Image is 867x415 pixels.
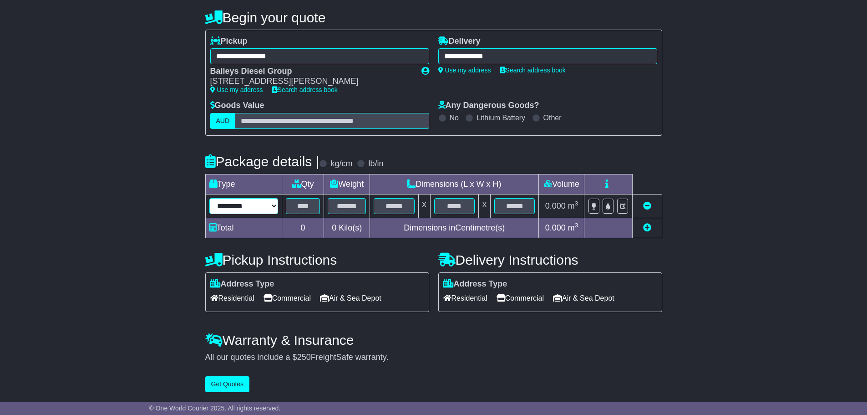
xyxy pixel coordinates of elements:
[443,291,487,305] span: Residential
[438,36,481,46] label: Delivery
[205,333,662,348] h4: Warranty & Insurance
[205,154,319,169] h4: Package details |
[205,353,662,363] div: All our quotes include a $ FreightSafe warranty.
[297,353,311,362] span: 250
[575,200,578,207] sup: 3
[210,67,412,77] div: Baileys Diesel Group
[568,223,578,232] span: m
[443,279,507,289] label: Address Type
[210,101,264,111] label: Goods Value
[568,201,578,210] span: m
[545,223,566,232] span: 0.000
[438,67,491,74] a: Use my address
[332,223,336,232] span: 0
[418,194,430,218] td: x
[539,174,584,194] td: Volume
[497,291,544,305] span: Commercial
[205,10,662,25] h4: Begin your quote
[370,174,539,194] td: Dimensions (L x W x H)
[643,223,651,232] a: Add new item
[272,86,338,93] a: Search address book
[282,218,324,238] td: 0
[210,279,274,289] label: Address Type
[370,218,539,238] td: Dimensions in Centimetre(s)
[320,291,381,305] span: Air & Sea Depot
[324,218,370,238] td: Kilo(s)
[643,201,651,210] a: Remove this item
[330,159,352,169] label: kg/cm
[264,291,311,305] span: Commercial
[368,159,383,169] label: lb/in
[553,291,614,305] span: Air & Sea Depot
[205,376,250,392] button: Get Quotes
[545,201,566,210] span: 0.000
[478,194,490,218] td: x
[210,113,236,129] label: AUD
[282,174,324,194] td: Qty
[149,405,281,412] span: © One World Courier 2025. All rights reserved.
[210,77,412,87] div: [STREET_ADDRESS][PERSON_NAME]
[477,113,525,122] label: Lithium Battery
[438,101,539,111] label: Any Dangerous Goods?
[450,113,459,122] label: No
[210,36,248,46] label: Pickup
[438,252,662,267] h4: Delivery Instructions
[205,174,282,194] td: Type
[210,86,263,93] a: Use my address
[324,174,370,194] td: Weight
[205,252,429,267] h4: Pickup Instructions
[500,67,566,74] a: Search address book
[575,222,578,229] sup: 3
[205,218,282,238] td: Total
[543,113,562,122] label: Other
[210,291,254,305] span: Residential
